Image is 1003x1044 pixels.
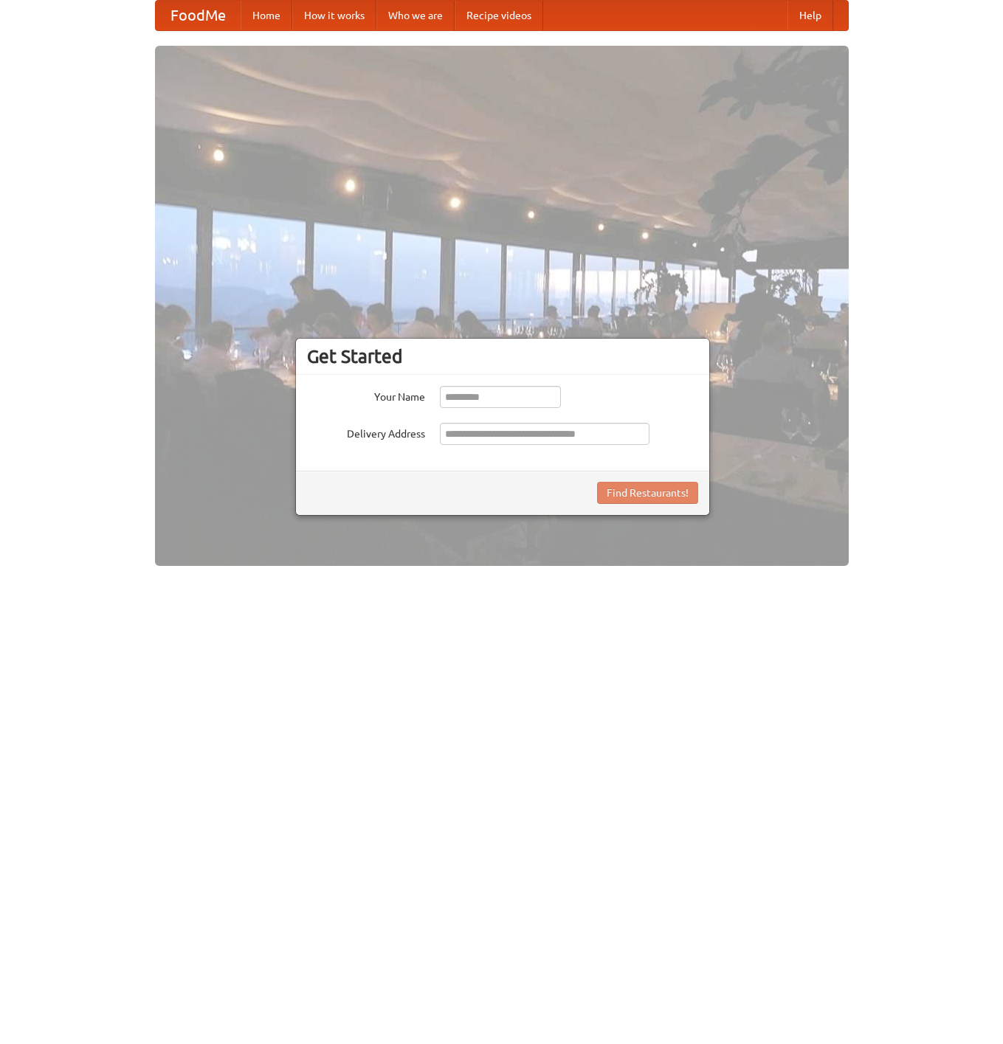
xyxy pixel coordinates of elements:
[307,345,698,367] h3: Get Started
[292,1,376,30] a: How it works
[307,423,425,441] label: Delivery Address
[787,1,833,30] a: Help
[241,1,292,30] a: Home
[376,1,455,30] a: Who we are
[307,386,425,404] label: Your Name
[455,1,543,30] a: Recipe videos
[597,482,698,504] button: Find Restaurants!
[156,1,241,30] a: FoodMe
